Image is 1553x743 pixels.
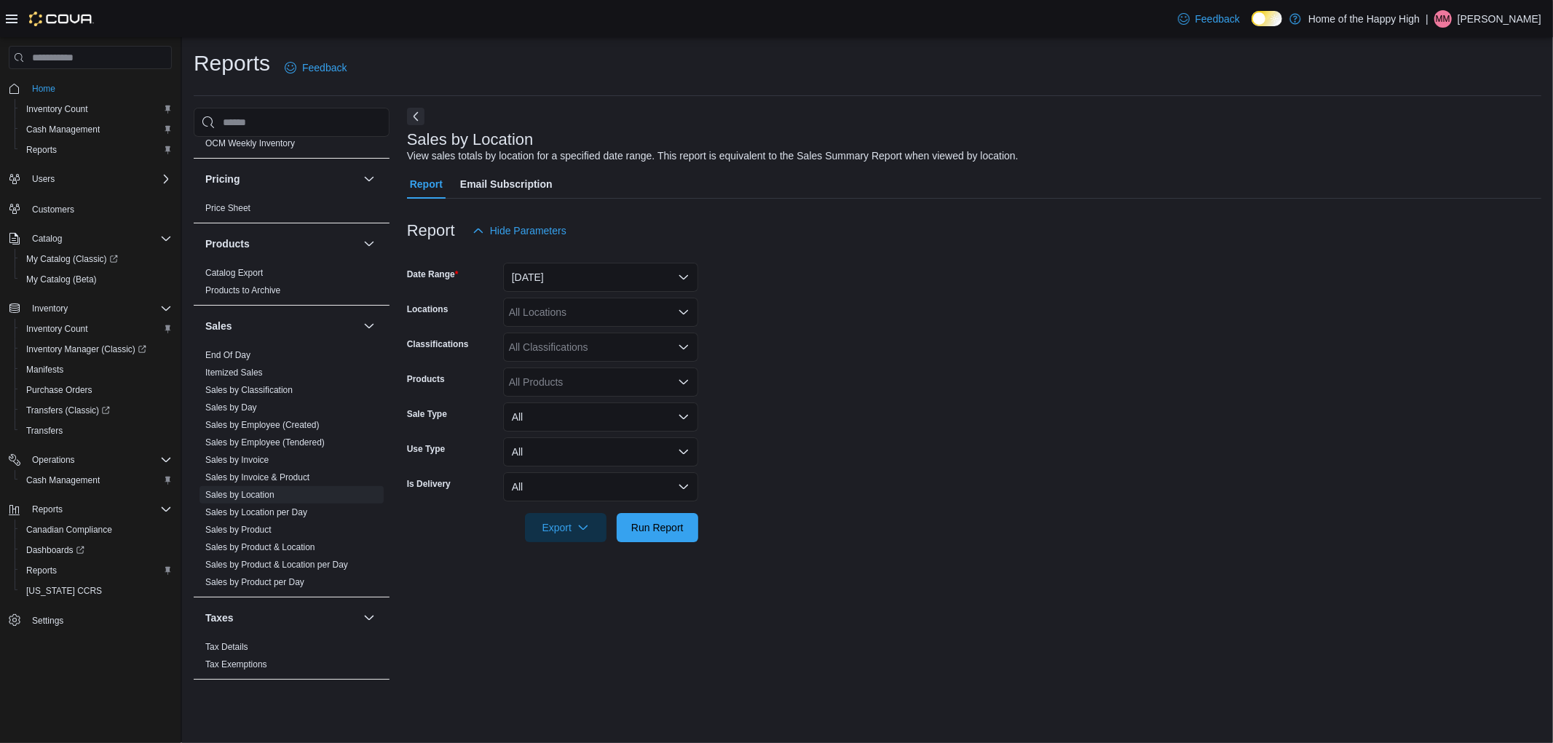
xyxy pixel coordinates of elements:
[20,402,116,419] a: Transfers (Classic)
[29,12,94,26] img: Cova
[32,504,63,515] span: Reports
[20,582,108,600] a: [US_STATE] CCRS
[15,359,178,380] button: Manifests
[32,303,68,314] span: Inventory
[205,367,263,378] span: Itemized Sales
[26,343,146,355] span: Inventory Manager (Classic)
[26,300,74,317] button: Inventory
[15,400,178,421] a: Transfers (Classic)
[205,542,315,552] a: Sales by Product & Location
[205,507,307,517] a: Sales by Location per Day
[15,339,178,359] a: Inventory Manager (Classic)
[205,489,274,501] span: Sales by Location
[1252,11,1282,26] input: Dark Mode
[26,170,60,188] button: Users
[460,170,553,199] span: Email Subscription
[205,285,280,295] a: Products to Archive
[20,562,172,579] span: Reports
[26,124,100,135] span: Cash Management
[205,267,263,279] span: Catalog Export
[205,237,250,251] h3: Products
[20,361,69,378] a: Manifests
[205,455,269,465] a: Sales by Invoice
[20,121,106,138] a: Cash Management
[205,577,304,587] a: Sales by Product per Day
[205,202,250,214] span: Price Sheet
[205,611,357,625] button: Taxes
[360,609,378,627] button: Taxes
[360,170,378,188] button: Pricing
[26,501,68,518] button: Reports
[205,172,357,186] button: Pricing
[26,201,80,218] a: Customers
[20,402,172,419] span: Transfers (Classic)
[20,320,94,338] a: Inventory Count
[15,560,178,581] button: Reports
[467,216,572,245] button: Hide Parameters
[205,402,257,413] a: Sales by Day
[1434,10,1452,28] div: Megan Motter
[26,565,57,576] span: Reports
[3,198,178,219] button: Customers
[20,521,118,539] a: Canadian Compliance
[26,274,97,285] span: My Catalog (Beta)
[20,141,63,159] a: Reports
[26,612,69,629] a: Settings
[20,320,172,338] span: Inventory Count
[26,451,81,469] button: Operations
[20,341,172,358] span: Inventory Manager (Classic)
[9,72,172,669] nav: Complex example
[15,319,178,339] button: Inventory Count
[20,381,98,399] a: Purchase Orders
[490,223,566,238] span: Hide Parameters
[26,323,88,335] span: Inventory Count
[410,170,443,199] span: Report
[205,349,250,361] span: End Of Day
[26,103,88,115] span: Inventory Count
[407,408,447,420] label: Sale Type
[205,642,248,652] a: Tax Details
[26,300,172,317] span: Inventory
[194,638,390,679] div: Taxes
[26,230,172,247] span: Catalog
[15,140,178,160] button: Reports
[205,576,304,588] span: Sales by Product per Day
[26,585,102,597] span: [US_STATE] CCRS
[360,235,378,253] button: Products
[26,451,172,469] span: Operations
[20,521,172,539] span: Canadian Compliance
[15,99,178,119] button: Inventory Count
[205,559,348,571] span: Sales by Product & Location per Day
[205,420,320,430] a: Sales by Employee (Created)
[617,513,698,542] button: Run Report
[26,170,172,188] span: Users
[205,419,320,431] span: Sales by Employee (Created)
[503,263,698,292] button: [DATE]
[194,49,270,78] h1: Reports
[205,138,295,148] a: OCM Weekly Inventory
[407,131,534,148] h3: Sales by Location
[194,135,390,158] div: OCM
[205,203,250,213] a: Price Sheet
[26,501,172,518] span: Reports
[3,78,178,99] button: Home
[194,264,390,305] div: Products
[205,659,267,670] span: Tax Exemptions
[503,402,698,432] button: All
[407,222,455,239] h3: Report
[20,141,172,159] span: Reports
[407,269,459,280] label: Date Range
[194,346,390,597] div: Sales
[205,319,357,333] button: Sales
[3,450,178,470] button: Operations
[20,582,172,600] span: Washington CCRS
[20,361,172,378] span: Manifests
[205,402,257,413] span: Sales by Day
[407,373,445,385] label: Products
[205,454,269,466] span: Sales by Invoice
[678,306,689,318] button: Open list of options
[205,525,272,535] a: Sales by Product
[20,422,172,440] span: Transfers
